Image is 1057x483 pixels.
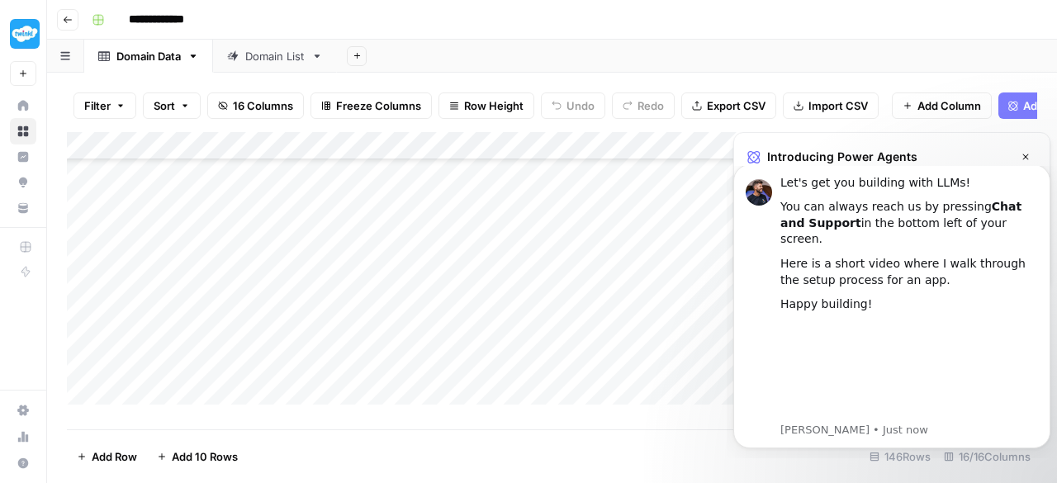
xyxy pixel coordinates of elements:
button: Add Column [892,92,992,119]
span: Redo [638,97,664,114]
button: Workspace: Twinkl [10,13,36,54]
div: Domain List [245,48,305,64]
span: Freeze Columns [336,97,421,114]
div: Here is a short video where I walk through the setup process for an app. [54,90,311,122]
div: Let's get you building with LLMs! [54,9,311,26]
button: Sort [143,92,201,119]
div: Introducing Power Agents [747,146,1036,168]
button: Freeze Columns [310,92,432,119]
a: Domain List [213,40,337,73]
iframe: Intercom notifications message [727,166,1057,458]
button: 16 Columns [207,92,304,119]
span: Export CSV [707,97,765,114]
span: Row Height [464,97,524,114]
span: Sort [154,97,175,114]
a: Your Data [10,195,36,221]
span: Add Row [92,448,137,465]
span: Undo [566,97,595,114]
button: Row Height [438,92,534,119]
a: Settings [10,397,36,424]
a: Opportunities [10,169,36,196]
span: Filter [84,97,111,114]
a: Domain Data [84,40,213,73]
a: Browse [10,118,36,144]
span: Import CSV [808,97,868,114]
a: Home [10,92,36,119]
span: Add Column [917,97,981,114]
span: 16 Columns [233,97,293,114]
button: Help + Support [10,450,36,476]
img: Profile image for Steven [19,13,45,40]
button: Export CSV [681,92,776,119]
div: Happy building! [54,130,311,147]
span: Add 10 Rows [172,448,238,465]
button: Import CSV [783,92,879,119]
button: Undo [541,92,605,119]
button: Add Row [67,443,147,470]
div: You can always reach us by pressing in the bottom left of your screen. [54,33,311,82]
button: Add 10 Rows [147,443,248,470]
iframe: youtube [54,155,311,254]
button: Filter [73,92,136,119]
button: Redo [612,92,675,119]
a: Insights [10,144,36,170]
p: Message from Steven, sent Just now [54,257,311,272]
div: Domain Data [116,48,181,64]
a: Usage [10,424,36,450]
div: Message content [54,9,311,254]
img: Twinkl Logo [10,19,40,49]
